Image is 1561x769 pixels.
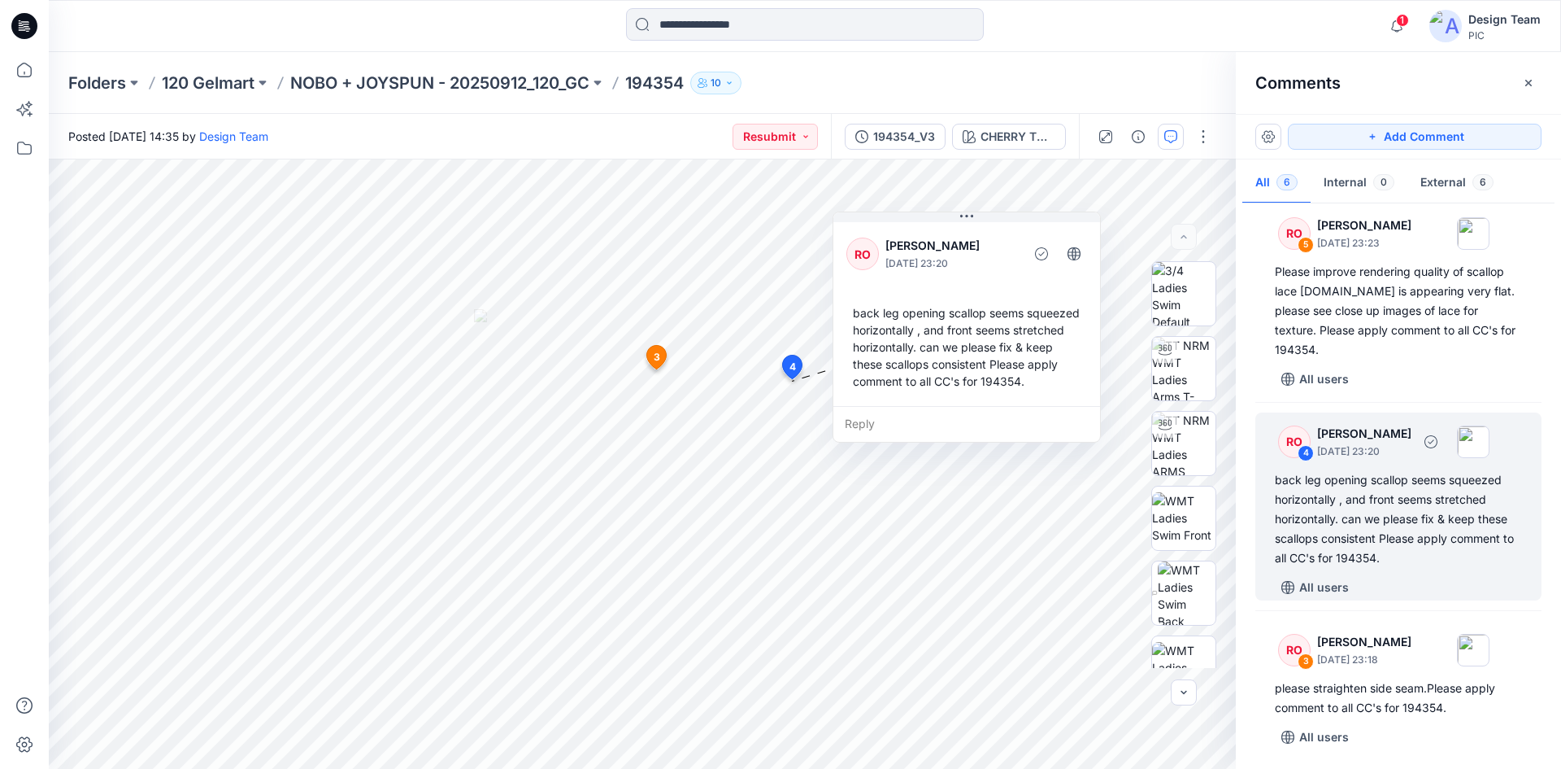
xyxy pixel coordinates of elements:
[1472,174,1494,190] span: 6
[162,72,254,94] a: 120 Gelmart
[1317,632,1411,652] p: [PERSON_NAME]
[1152,642,1215,693] img: WMT Ladies Swim Left
[1317,652,1411,668] p: [DATE] 23:18
[654,350,660,365] span: 3
[711,74,721,92] p: 10
[1278,634,1311,666] div: RO
[1299,578,1349,597] p: All users
[1275,575,1355,601] button: All users
[885,236,1018,256] p: [PERSON_NAME]
[846,298,1087,396] div: back leg opening scallop seems squeezed horizontally , and front seems stretched horizontally. ca...
[833,406,1100,442] div: Reply
[1298,445,1314,461] div: 4
[1158,561,1215,625] img: WMT Ladies Swim Back
[1311,163,1407,204] button: Internal
[1299,727,1349,747] p: All users
[1317,443,1411,460] p: [DATE] 23:20
[981,128,1055,146] div: CHERRY TOMATO
[1152,262,1215,326] img: 3/4 Ladies Swim Default
[1276,174,1298,190] span: 6
[1278,217,1311,250] div: RO
[846,238,879,270] div: RO
[1429,10,1462,42] img: avatar
[1275,470,1522,568] div: back leg opening scallop seems squeezed horizontally , and front seems stretched horizontally. ca...
[1298,237,1314,253] div: 5
[199,129,268,143] a: Design Team
[1242,163,1311,204] button: All
[1152,412,1215,475] img: TT NRM WMT Ladies ARMS DOWN
[1275,679,1522,718] div: please straighten side seam.Please apply comment to all CC's for 194354.
[1288,124,1541,150] button: Add Comment
[1275,366,1355,392] button: All users
[1152,337,1215,400] img: TT NRM WMT Ladies Arms T-POSE
[1317,216,1411,235] p: [PERSON_NAME]
[68,128,268,145] span: Posted [DATE] 14:35 by
[789,360,796,374] span: 4
[1278,426,1311,458] div: RO
[1152,492,1215,544] img: WMT Ladies Swim Front
[1275,262,1522,360] div: Please improve rendering quality of scallop lace [DOMAIN_NAME] is appearing very flat. please see...
[1396,14,1409,27] span: 1
[1255,73,1341,93] h2: Comments
[1317,424,1411,443] p: [PERSON_NAME]
[1125,124,1151,150] button: Details
[1468,10,1541,29] div: Design Team
[1373,174,1394,190] span: 0
[873,128,935,146] div: 194354_V3
[68,72,126,94] a: Folders
[1407,163,1507,204] button: External
[885,256,1018,272] p: [DATE] 23:20
[690,72,741,94] button: 10
[952,124,1066,150] button: CHERRY TOMATO
[290,72,589,94] a: NOBO + JOYSPUN - 20250912_120_GC
[625,72,684,94] p: 194354
[1317,235,1411,251] p: [DATE] 23:23
[1299,369,1349,389] p: All users
[1298,653,1314,670] div: 3
[1468,29,1541,42] div: PIC
[845,124,946,150] button: 194354_V3
[1275,724,1355,750] button: All users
